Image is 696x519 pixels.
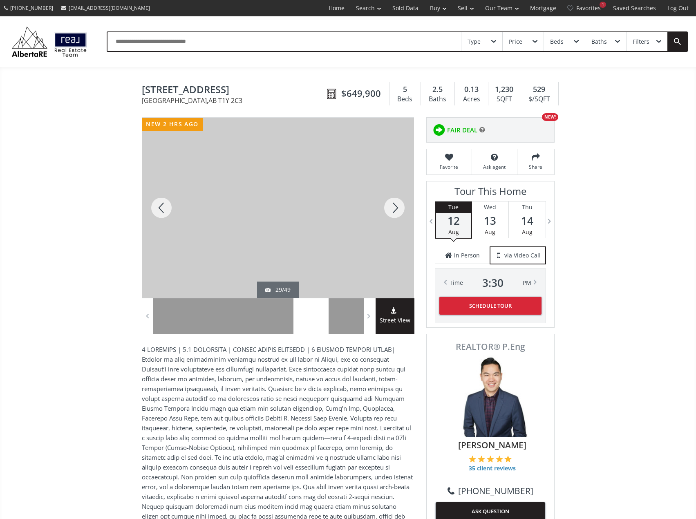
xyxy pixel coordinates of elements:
[431,122,447,138] img: rating icon
[436,201,471,213] div: Tue
[495,84,513,95] span: 1,230
[591,39,607,45] div: Baths
[142,118,414,298] div: 5920 Rundlehorn Drive NE Calgary, AB T1Y 2C3 - Photo 29 of 49
[425,84,450,95] div: 2.5
[394,93,416,105] div: Beds
[57,0,154,16] a: [EMAIL_ADDRESS][DOMAIN_NAME]
[522,228,533,236] span: Aug
[509,39,522,45] div: Price
[469,464,516,472] span: 35 client reviews
[492,93,516,105] div: SQFT
[142,118,203,131] div: new 2 hrs ago
[476,163,513,170] span: Ask agent
[504,251,541,259] span: via Video Call
[394,84,416,95] div: 5
[472,201,508,213] div: Wed
[524,93,554,105] div: $/SQFT
[341,87,381,100] span: $649,900
[447,126,477,134] span: FAIR DEAL
[468,39,481,45] div: Type
[142,84,323,97] span: 5920 Rundlehorn Drive NE
[633,39,649,45] div: Filters
[448,485,533,497] a: [PHONE_NUMBER]
[524,84,554,95] div: 529
[450,355,531,437] img: Photo of Colin Woo
[550,39,564,45] div: Beds
[485,228,495,236] span: Aug
[542,113,558,121] div: NEW!
[265,286,291,294] div: 29/49
[436,342,545,351] span: REALTOR® P.Eng
[478,455,485,463] img: 2 of 5 stars
[496,455,503,463] img: 4 of 5 stars
[431,163,468,170] span: Favorite
[472,215,508,226] span: 13
[600,2,606,8] div: 1
[504,455,512,463] img: 5 of 5 stars
[439,297,542,315] button: Schedule Tour
[436,215,471,226] span: 12
[10,4,53,11] span: [PHONE_NUMBER]
[487,455,494,463] img: 3 of 5 stars
[454,251,480,259] span: in Person
[521,163,550,170] span: Share
[459,93,484,105] div: Acres
[469,455,476,463] img: 1 of 5 stars
[376,316,414,325] span: Street View
[440,439,545,451] span: [PERSON_NAME]
[509,201,546,213] div: Thu
[448,228,459,236] span: Aug
[482,277,504,289] span: 3 : 30
[69,4,150,11] span: [EMAIL_ADDRESS][DOMAIN_NAME]
[450,277,531,289] div: Time PM
[435,186,546,201] h3: Tour This Home
[459,84,484,95] div: 0.13
[142,97,323,104] span: [GEOGRAPHIC_DATA] , AB T1Y 2C3
[509,215,546,226] span: 14
[425,93,450,105] div: Baths
[8,25,90,59] img: Logo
